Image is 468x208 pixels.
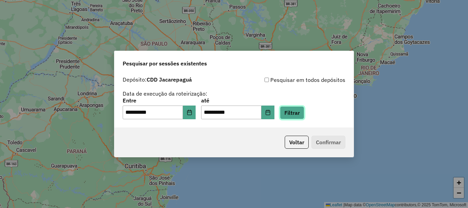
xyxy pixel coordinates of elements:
[201,96,274,105] label: até
[147,76,192,83] strong: CDD Jacarepaguá
[280,106,304,119] button: Filtrar
[123,96,196,105] label: Entre
[123,75,192,84] label: Depósito:
[123,89,207,98] label: Data de execução da roteirização:
[183,106,196,119] button: Choose Date
[234,76,345,84] div: Pesquisar em todos depósitos
[123,59,207,68] span: Pesquisar por sessões existentes
[285,136,309,149] button: Voltar
[261,106,274,119] button: Choose Date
